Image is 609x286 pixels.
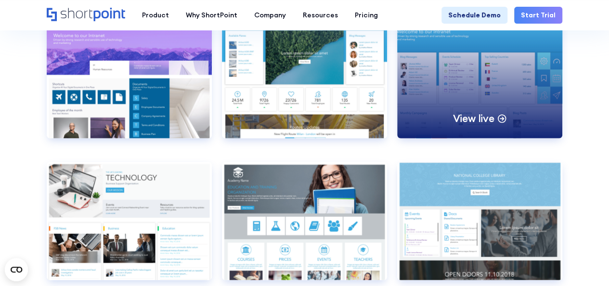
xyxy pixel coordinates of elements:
a: Pricing [346,7,386,24]
a: Why ShortPoint [177,7,246,24]
a: Company [246,7,294,24]
div: Company [254,10,286,20]
a: Schedule Demo [441,7,507,24]
a: Resources [294,7,346,24]
div: Why ShortPoint [186,10,237,20]
button: Open CMP widget [5,258,28,281]
div: Pricing [355,10,378,20]
div: Resources [303,10,338,20]
a: Start Trial [514,7,562,24]
iframe: Chat Widget [561,240,609,286]
a: Product [133,7,177,24]
a: Custom Layout 2 [222,20,387,152]
div: Product [142,10,169,20]
a: Custom Layout 1 [47,20,212,152]
p: View live [453,112,494,125]
a: Custom Layout 3View live [397,20,562,152]
a: Home [47,8,125,22]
